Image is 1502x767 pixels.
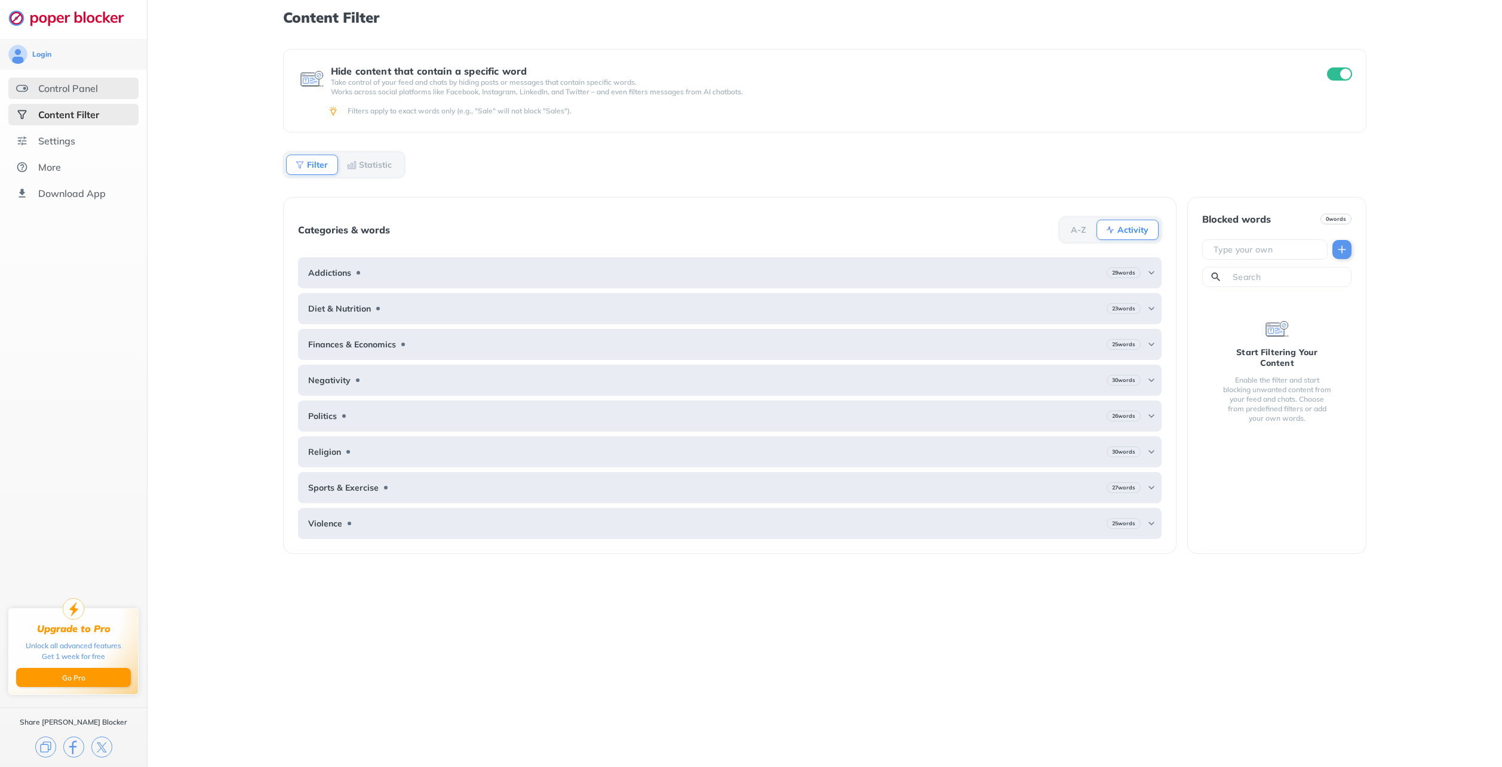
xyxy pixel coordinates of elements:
div: Enable the filter and start blocking unwanted content from your feed and chats. Choose from prede... [1221,375,1332,423]
img: x.svg [91,737,112,757]
b: Finances & Economics [308,340,396,349]
div: Control Panel [38,82,98,94]
img: features.svg [16,82,28,94]
b: 23 words [1112,304,1135,313]
b: Negativity [308,375,351,385]
img: Activity [1105,225,1115,235]
input: Type your own [1212,244,1322,255]
b: Sports & Exercise [308,483,379,492]
div: Blocked words [1202,214,1271,224]
b: Filter [307,161,328,168]
h1: Content Filter [283,10,1366,25]
img: avatar.svg [8,45,27,64]
b: Statistic [359,161,392,168]
div: Upgrade to Pro [37,623,110,634]
img: upgrade-to-pro.svg [63,598,84,620]
b: 25 words [1112,519,1135,528]
div: Login [32,50,51,59]
img: logo-webpage.svg [8,10,137,26]
img: download-app.svg [16,187,28,199]
div: Get 1 week for free [42,651,105,662]
b: Activity [1117,226,1148,233]
b: Addictions [308,268,351,278]
div: Hide content that contain a specific word [331,66,1306,76]
b: 26 words [1112,412,1135,420]
div: Download App [38,187,106,199]
img: Filter [295,160,305,170]
b: 25 words [1112,340,1135,349]
div: Settings [38,135,75,147]
img: copy.svg [35,737,56,757]
input: Search [1231,271,1346,283]
div: Start Filtering Your Content [1221,347,1332,368]
b: Violence [308,519,342,528]
b: 0 words [1326,215,1346,223]
b: 30 words [1112,448,1135,456]
b: 29 words [1112,269,1135,277]
b: 27 words [1112,483,1135,492]
div: Content Filter [38,109,99,121]
b: 30 words [1112,376,1135,384]
img: Statistic [347,160,357,170]
div: Filters apply to exact words only (e.g., "Sale" will not block "Sales"). [348,106,1350,116]
div: More [38,161,61,173]
button: Go Pro [16,668,131,687]
b: Politics [308,411,337,421]
div: Unlock all advanced features [26,640,121,651]
b: A-Z [1071,226,1086,233]
img: settings.svg [16,135,28,147]
div: Share [PERSON_NAME] Blocker [20,717,127,727]
p: Works across social platforms like Facebook, Instagram, LinkedIn, and Twitter – and even filters ... [331,87,1306,97]
b: Religion [308,447,341,457]
div: Categories & words [298,224,390,235]
b: Diet & Nutrition [308,304,371,313]
img: about.svg [16,161,28,173]
p: Take control of your feed and chats by hiding posts or messages that contain specific words. [331,78,1306,87]
img: social-selected.svg [16,109,28,121]
img: facebook.svg [63,737,84,757]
